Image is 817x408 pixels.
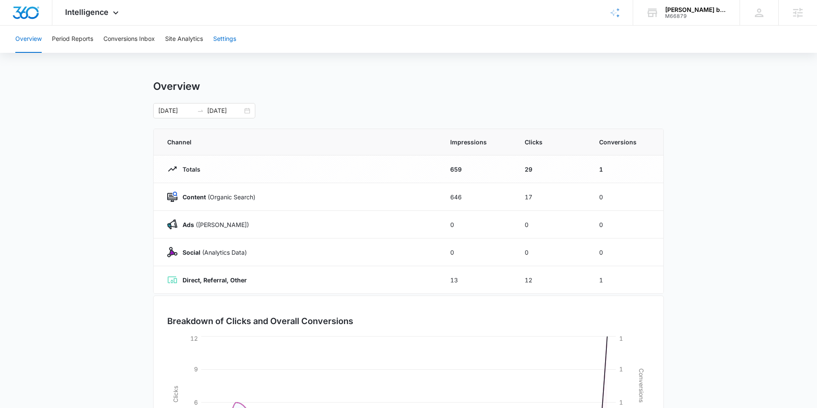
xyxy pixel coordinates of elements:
div: Domain Overview [32,50,76,56]
td: 12 [514,266,589,294]
h3: Breakdown of Clicks and Overall Conversions [167,315,353,328]
img: website_grey.svg [14,22,20,29]
td: 1 [589,266,663,294]
div: account id [665,13,727,19]
img: tab_keywords_by_traffic_grey.svg [85,49,91,56]
button: Settings [213,26,236,53]
img: Content [167,192,177,202]
td: 0 [589,211,663,238]
button: Conversions Inbox [103,26,155,53]
span: Channel [167,138,430,147]
td: 659 [440,155,514,183]
strong: Ads [183,221,194,228]
td: 0 [589,183,663,211]
td: 0 [589,238,663,266]
td: 646 [440,183,514,211]
div: v 4.0.25 [24,14,42,20]
button: Site Analytics [165,26,203,53]
span: Impressions [450,138,504,147]
strong: Content [183,193,206,201]
img: Ads [167,219,177,230]
div: Keywords by Traffic [94,50,143,56]
p: Totals [177,165,200,174]
span: Conversions [599,138,650,147]
h1: Overview [153,80,200,93]
input: Start date [158,106,194,115]
td: 29 [514,155,589,183]
p: (Analytics Data) [177,248,247,257]
td: 0 [514,211,589,238]
img: logo_orange.svg [14,14,20,20]
td: 0 [514,238,589,266]
p: (Organic Search) [177,193,255,201]
td: 1 [589,155,663,183]
img: tab_domain_overview_orange.svg [23,49,30,56]
strong: Social [183,249,200,256]
td: 0 [440,238,514,266]
span: to [197,107,204,114]
span: swap-right [197,107,204,114]
td: 0 [440,211,514,238]
tspan: Clicks [172,386,179,402]
tspan: 9 [194,365,198,373]
strong: Direct, Referral, Other [183,276,247,284]
tspan: 1 [619,399,623,406]
p: ([PERSON_NAME]) [177,220,249,229]
tspan: 1 [619,365,623,373]
button: Period Reports [52,26,93,53]
img: Social [167,247,177,257]
button: Overview [15,26,42,53]
input: End date [207,106,243,115]
tspan: 12 [190,335,198,342]
tspan: 6 [194,399,198,406]
span: Intelligence [65,8,109,17]
span: Clicks [525,138,579,147]
tspan: 1 [619,335,623,342]
td: 17 [514,183,589,211]
tspan: Conversions [638,368,645,402]
td: 13 [440,266,514,294]
div: account name [665,6,727,13]
div: Domain: [DOMAIN_NAME] [22,22,94,29]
